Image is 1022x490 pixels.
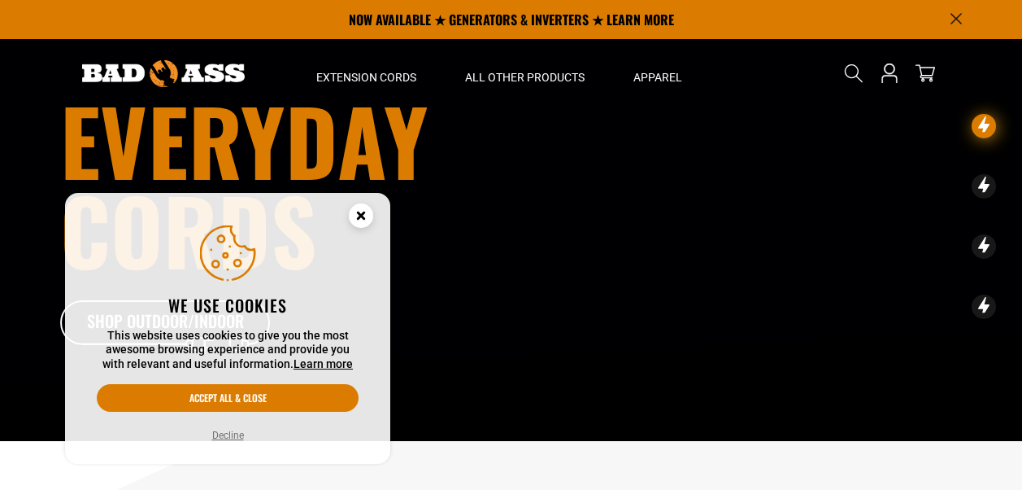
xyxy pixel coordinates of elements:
img: Bad Ass Extension Cords [82,60,245,87]
summary: All Other Products [441,39,609,107]
a: Learn more [294,357,353,370]
span: All Other Products [465,70,585,85]
h1: Everyday cords [60,95,602,274]
button: Decline [207,427,249,444]
button: Accept all & close [97,384,359,412]
summary: Search [841,60,867,86]
span: Extension Cords [316,70,416,85]
h2: We use cookies [97,295,359,316]
a: Shop Outdoor/Indoor [60,300,272,346]
summary: Extension Cords [292,39,441,107]
summary: Apparel [609,39,707,107]
aside: Cookie Consent [65,193,390,465]
p: This website uses cookies to give you the most awesome browsing experience and provide you with r... [97,329,359,372]
span: Apparel [633,70,682,85]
